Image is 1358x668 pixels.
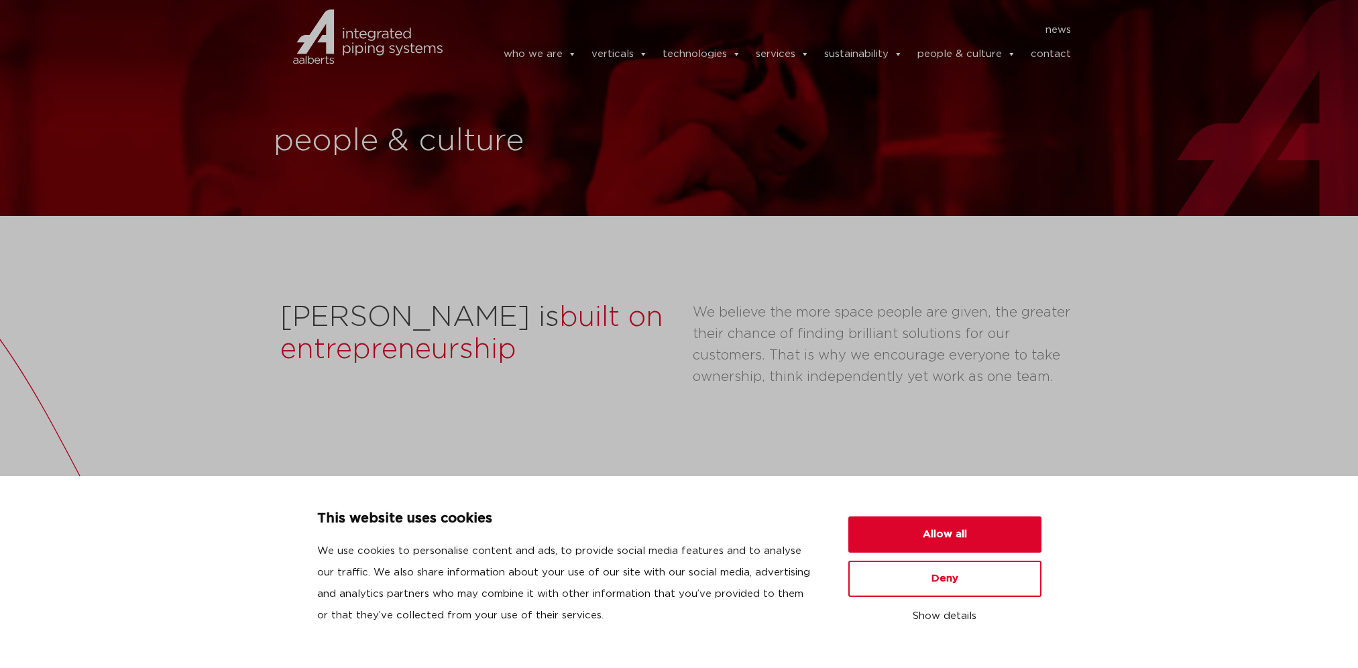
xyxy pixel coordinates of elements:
[693,302,1078,388] p: We believe the more space people are given, the greater their chance of finding brilliant solutio...
[848,561,1041,597] button: Deny
[824,41,903,68] a: sustainability
[280,302,679,366] h2: [PERSON_NAME] is
[317,508,816,530] p: This website uses cookies
[463,19,1072,41] nav: Menu
[1045,19,1071,41] a: news
[591,41,648,68] a: verticals
[504,41,577,68] a: who we are
[274,120,673,163] h1: people & culture
[1031,41,1071,68] a: contact
[848,516,1041,553] button: Allow all
[917,41,1016,68] a: people & culture
[756,41,809,68] a: services
[663,41,741,68] a: technologies
[280,303,663,364] span: built on entrepreneurship
[848,605,1041,628] button: Show details
[317,541,816,626] p: We use cookies to personalise content and ads, to provide social media features and to analyse ou...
